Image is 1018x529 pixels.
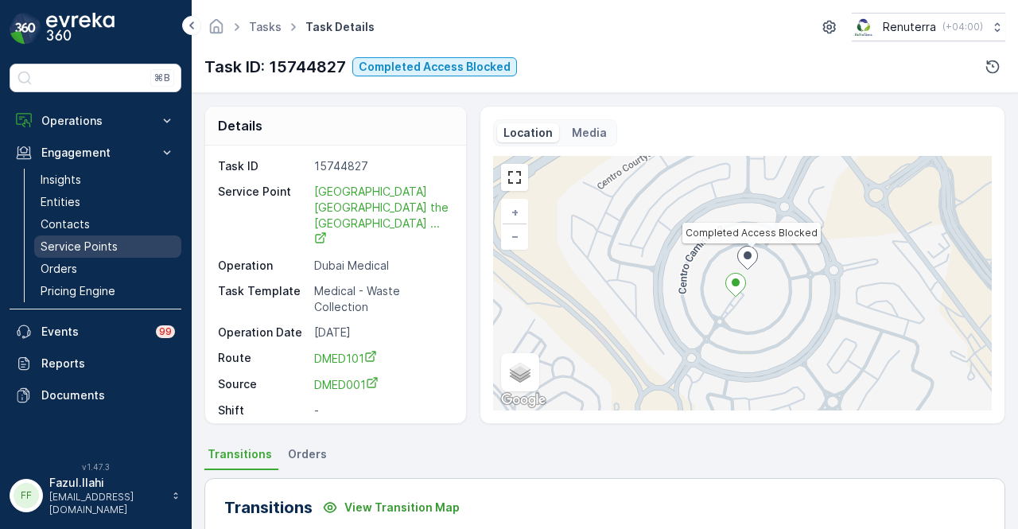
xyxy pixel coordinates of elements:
[218,283,308,315] p: Task Template
[34,258,181,280] a: Orders
[497,390,550,410] a: Open this area in Google Maps (opens a new window)
[10,137,181,169] button: Engagement
[511,205,519,219] span: +
[41,113,150,129] p: Operations
[503,200,526,224] a: Zoom In
[10,13,41,45] img: logo
[10,462,181,472] span: v 1.47.3
[41,356,175,371] p: Reports
[503,125,553,141] p: Location
[314,403,449,418] p: -
[218,325,308,340] p: Operation Date
[314,185,452,247] span: [GEOGRAPHIC_DATA] [GEOGRAPHIC_DATA] the [GEOGRAPHIC_DATA] ...
[41,194,80,210] p: Entities
[314,350,449,367] a: DMED101
[41,145,150,161] p: Engagement
[49,491,164,516] p: [EMAIL_ADDRESS][DOMAIN_NAME]
[49,475,164,491] p: Fazul.Ilahi
[41,387,175,403] p: Documents
[359,59,511,75] p: Completed Access Blocked
[41,172,81,188] p: Insights
[14,483,39,508] div: FF
[314,258,449,274] p: Dubai Medical
[503,165,526,189] a: View Fullscreen
[41,216,90,232] p: Contacts
[218,350,308,367] p: Route
[511,229,519,243] span: −
[314,183,452,247] a: Dubai London the Villa Clinic ...
[10,475,181,516] button: FFFazul.Ilahi[EMAIL_ADDRESS][DOMAIN_NAME]
[218,158,308,174] p: Task ID
[10,105,181,137] button: Operations
[41,261,77,277] p: Orders
[314,352,377,365] span: DMED101
[344,500,460,515] p: View Transition Map
[218,184,308,248] p: Service Point
[314,378,379,391] span: DMED001
[288,446,327,462] span: Orders
[572,125,607,141] p: Media
[249,20,282,33] a: Tasks
[942,21,983,33] p: ( +04:00 )
[497,390,550,410] img: Google
[46,13,115,45] img: logo_dark-DEwI_e13.png
[503,224,526,248] a: Zoom Out
[154,72,170,84] p: ⌘B
[314,158,449,174] p: 15744827
[218,116,262,135] p: Details
[41,239,118,255] p: Service Points
[852,13,1005,41] button: Renuterra(+04:00)
[883,19,936,35] p: Renuterra
[224,496,313,519] p: Transitions
[10,379,181,411] a: Documents
[218,403,308,418] p: Shift
[218,376,308,393] p: Source
[218,258,308,274] p: Operation
[314,283,449,315] p: Medical - Waste Collection
[852,18,876,36] img: Screenshot_2024-07-26_at_13.33.01.png
[208,24,225,37] a: Homepage
[208,446,272,462] span: Transitions
[34,213,181,235] a: Contacts
[34,191,181,213] a: Entities
[34,169,181,191] a: Insights
[314,376,449,393] a: DMED001
[34,235,181,258] a: Service Points
[314,325,449,340] p: [DATE]
[503,355,538,390] a: Layers
[313,495,469,520] button: View Transition Map
[41,283,115,299] p: Pricing Engine
[352,57,517,76] button: Completed Access Blocked
[204,55,346,79] p: Task ID: 15744827
[34,280,181,302] a: Pricing Engine
[10,348,181,379] a: Reports
[41,324,146,340] p: Events
[159,325,172,338] p: 99
[10,316,181,348] a: Events99
[302,19,378,35] span: Task Details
